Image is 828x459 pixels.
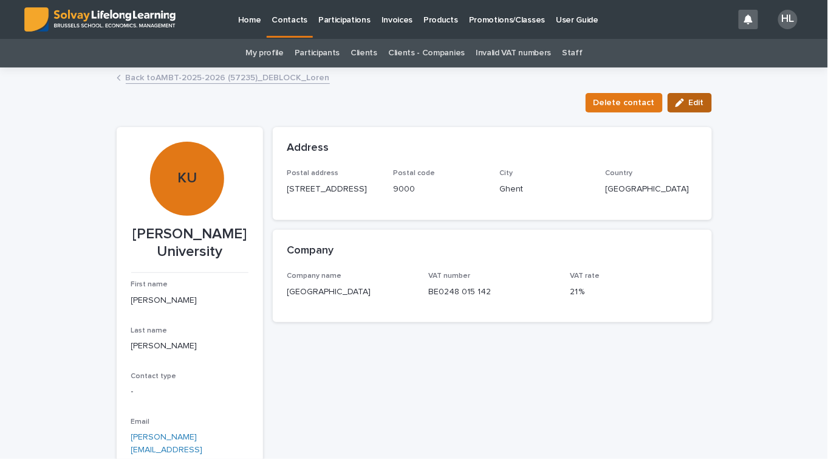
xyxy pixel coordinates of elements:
[131,294,248,307] p: [PERSON_NAME]
[393,170,435,177] span: Postal code
[562,39,582,67] a: Staff
[428,286,555,299] p: BE0248 015 142
[606,183,697,196] p: [GEOGRAPHIC_DATA]
[295,39,340,67] a: Participants
[287,170,339,177] span: Postal address
[499,170,513,177] span: City
[606,170,633,177] span: Country
[150,95,224,187] div: KU
[131,281,168,288] span: First name
[668,93,712,112] button: Edit
[351,39,377,67] a: Clients
[126,70,330,84] a: Back toAMBT-2025-2026 (57235)_DEBLOCK_Loren
[287,142,329,155] h2: Address
[586,93,663,112] button: Delete contact
[570,272,600,280] span: VAT rate
[594,97,655,109] span: Delete contact
[131,226,248,261] p: [PERSON_NAME] University
[131,327,168,334] span: Last name
[393,183,485,196] p: 9000
[499,183,591,196] p: Ghent
[388,39,465,67] a: Clients - Companies
[689,98,704,107] span: Edit
[778,10,798,29] div: HL
[287,244,334,258] h2: Company
[131,418,150,426] span: Email
[287,286,414,299] p: [GEOGRAPHIC_DATA]
[428,272,470,280] span: VAT number
[131,340,248,353] p: [PERSON_NAME]
[287,272,342,280] span: Company name
[570,286,697,299] p: 21 %
[131,385,248,398] p: -
[24,7,176,32] img: ED0IkcNQHGZZMpCVrDht
[476,39,551,67] a: Invalid VAT numbers
[131,373,177,380] span: Contact type
[287,183,379,196] p: [STREET_ADDRESS]
[245,39,284,67] a: My profile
